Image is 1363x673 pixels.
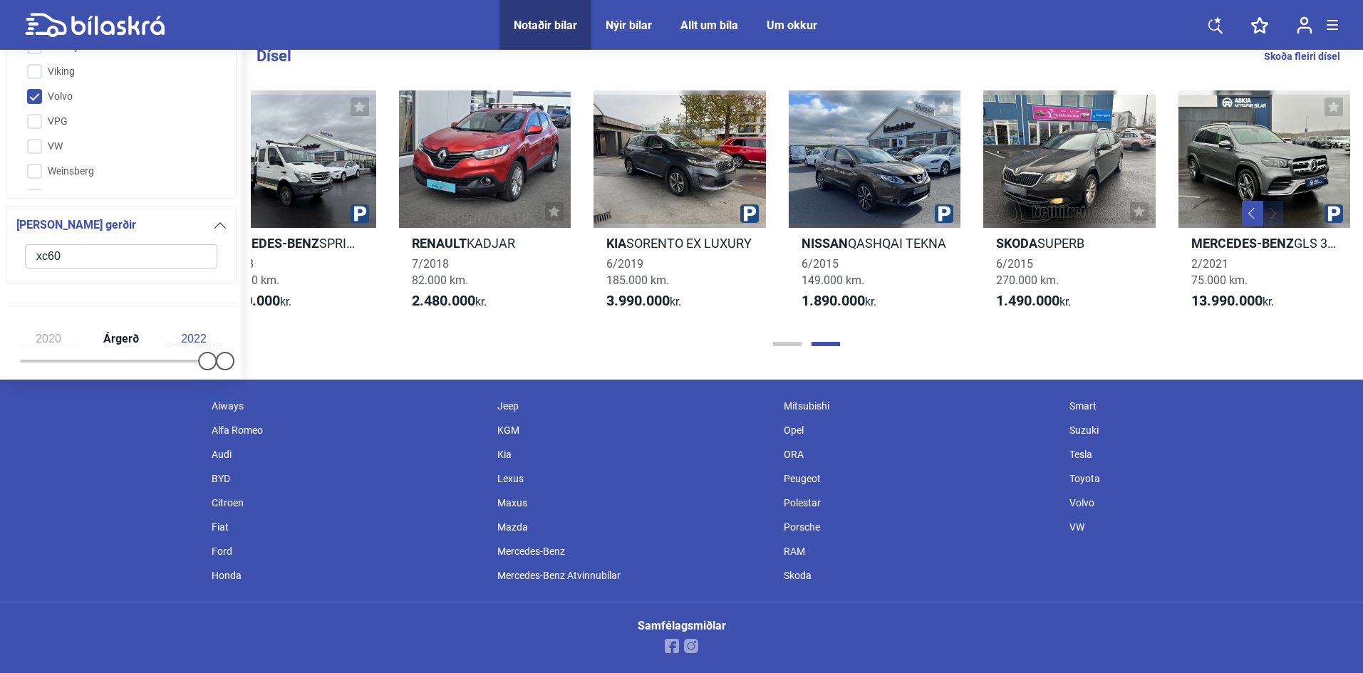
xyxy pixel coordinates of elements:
[204,235,376,251] h2: SPRINTER [PERSON_NAME]KRANA
[1191,236,1294,251] b: Mercedes-Benz
[399,235,571,251] h2: KADJAR
[100,333,142,345] span: Árgerð
[802,236,848,251] b: Nissan
[1191,292,1263,309] b: 13.990.000
[204,394,491,418] div: Aiways
[802,292,865,309] b: 1.890.000
[802,293,876,310] span: kr.
[399,90,571,323] a: RenaultKADJAR7/201882.000 km.2.480.000kr.
[767,19,817,32] a: Um okkur
[204,90,376,323] a: Mercedes-BenzSPRINTER [PERSON_NAME]KRANA3/2018142.000 km.6.390.000kr.
[777,491,1063,515] div: Polestar
[773,342,802,346] button: Page 1
[606,293,681,310] span: kr.
[490,466,777,491] div: Lexus
[1262,201,1283,226] button: Next
[606,257,669,287] span: 6/2019 185.000 km.
[996,293,1071,310] span: kr.
[490,563,777,588] div: Mercedes-Benz Atvinnubílar
[996,257,1059,287] span: 6/2015 270.000 km.
[204,418,491,442] div: Alfa Romeo
[490,442,777,466] div: Kia
[1062,394,1349,418] div: Smart
[412,257,468,287] span: 7/2018 82.000 km.
[1062,466,1349,491] div: Toyota
[412,293,487,310] span: kr.
[777,563,1063,588] div: Skoda
[983,90,1156,323] a: SkodaSUPERB6/2015270.000 km.1.490.000kr.
[256,47,291,65] b: Dísel
[983,235,1156,251] h2: SUPERB
[1191,293,1274,310] span: kr.
[777,515,1063,539] div: Porsche
[412,236,467,251] b: Renault
[217,236,319,251] b: Mercedes-Benz
[490,515,777,539] div: Mazda
[412,292,475,309] b: 2.480.000
[996,292,1059,309] b: 1.490.000
[204,466,491,491] div: BYD
[638,620,726,632] div: Samfélagsmiðlar
[490,491,777,515] div: Maxus
[1178,90,1351,323] a: Mercedes-BenzGLS 350 D 4MATIC AMG-LINE2/202175.000 km.13.990.000kr.
[217,293,291,310] span: kr.
[1062,491,1349,515] div: Volvo
[490,418,777,442] div: KGM
[777,442,1063,466] div: ORA
[777,418,1063,442] div: Opel
[1062,515,1349,539] div: VW
[996,236,1037,251] b: Skoda
[204,515,491,539] div: Fiat
[606,236,626,251] b: Kia
[594,235,766,251] h2: SORENTO EX LUXURY
[204,442,491,466] div: Audi
[1297,16,1312,34] img: user-login.svg
[490,394,777,418] div: Jeep
[1264,47,1340,66] a: Skoða fleiri dísel
[777,539,1063,563] div: RAM
[1062,442,1349,466] div: Tesla
[789,90,961,323] a: NissanQASHQAI TEKNA6/2015149.000 km.1.890.000kr.
[606,292,670,309] b: 3.990.000
[1191,257,1248,287] span: 2/2021 75.000 km.
[1062,418,1349,442] div: Suzuki
[204,491,491,515] div: Citroen
[514,19,577,32] a: Notaðir bílar
[594,90,766,323] a: KiaSORENTO EX LUXURY6/2019185.000 km.3.990.000kr.
[16,215,136,235] span: [PERSON_NAME] gerðir
[1242,201,1263,226] button: Previous
[680,19,738,32] a: Allt um bíla
[777,466,1063,491] div: Peugeot
[777,394,1063,418] div: Mitsubishi
[802,257,864,287] span: 6/2015 149.000 km.
[812,342,840,346] button: Page 2
[204,563,491,588] div: Honda
[606,19,652,32] a: Nýir bílar
[789,235,961,251] h2: QASHQAI TEKNA
[1178,235,1351,251] h2: GLS 350 D 4MATIC AMG-LINE
[490,539,777,563] div: Mercedes-Benz
[204,539,491,563] div: Ford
